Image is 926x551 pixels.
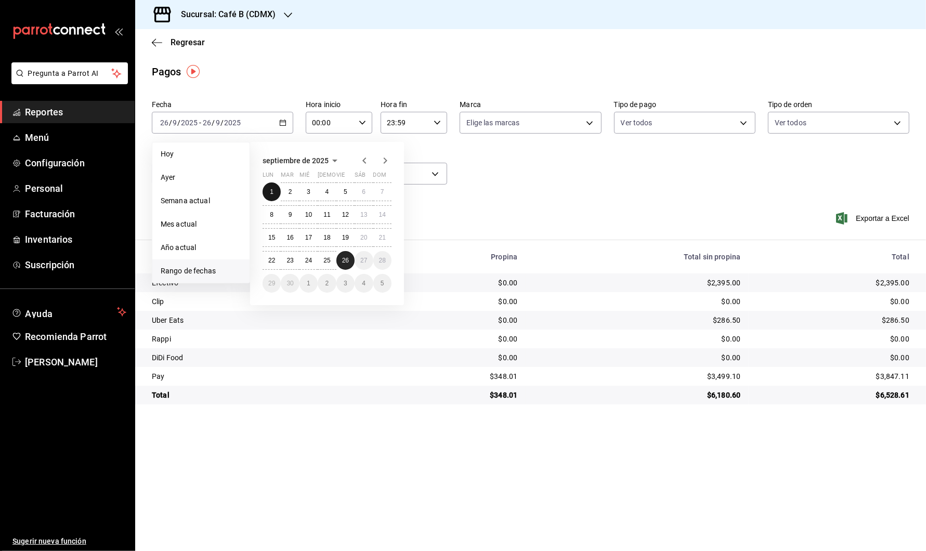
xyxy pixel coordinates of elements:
abbr: martes [281,172,293,182]
abbr: 3 de septiembre de 2025 [307,188,310,195]
span: Sugerir nueva función [12,536,126,547]
abbr: 4 de octubre de 2025 [362,280,366,287]
span: Rango de fechas [161,266,241,277]
span: Ayuda [25,306,113,318]
div: Total [757,253,909,261]
span: Regresar [171,37,205,47]
button: Pregunta a Parrot AI [11,62,128,84]
div: $0.00 [400,315,518,325]
button: 15 de septiembre de 2025 [263,228,281,247]
span: Elige las marcas [466,117,519,128]
span: / [169,119,172,127]
div: $348.01 [400,371,518,382]
button: 8 de septiembre de 2025 [263,205,281,224]
label: Tipo de orden [768,101,909,109]
span: Ver todos [775,117,806,128]
abbr: viernes [336,172,345,182]
abbr: 8 de septiembre de 2025 [270,211,273,218]
div: DiDi Food [152,352,384,363]
div: $3,499.10 [534,371,740,382]
div: $6,528.61 [757,390,909,400]
button: 18 de septiembre de 2025 [318,228,336,247]
input: ---- [224,119,241,127]
button: Regresar [152,37,205,47]
abbr: 22 de septiembre de 2025 [268,257,275,264]
span: Inventarios [25,232,126,246]
div: $6,180.60 [534,390,740,400]
button: 4 de octubre de 2025 [355,274,373,293]
label: Tipo de pago [614,101,755,109]
div: Pay [152,371,384,382]
label: Marca [460,101,601,109]
div: $3,847.11 [757,371,909,382]
input: -- [215,119,220,127]
button: 5 de octubre de 2025 [373,274,392,293]
span: Mes actual [161,219,241,230]
button: 24 de septiembre de 2025 [299,251,318,270]
abbr: 28 de septiembre de 2025 [379,257,386,264]
button: 20 de septiembre de 2025 [355,228,373,247]
button: 3 de octubre de 2025 [336,274,355,293]
abbr: lunes [263,172,273,182]
div: $0.00 [400,296,518,307]
abbr: 18 de septiembre de 2025 [323,234,330,241]
span: / [177,119,180,127]
span: Ver todos [621,117,653,128]
button: 3 de septiembre de 2025 [299,182,318,201]
input: -- [172,119,177,127]
button: 21 de septiembre de 2025 [373,228,392,247]
a: Pregunta a Parrot AI [7,75,128,86]
div: Total sin propina [534,253,740,261]
abbr: 12 de septiembre de 2025 [342,211,349,218]
button: 2 de septiembre de 2025 [281,182,299,201]
button: 2 de octubre de 2025 [318,274,336,293]
abbr: domingo [373,172,386,182]
span: Recomienda Parrot [25,330,126,344]
div: $0.00 [534,296,740,307]
div: $0.00 [400,352,518,363]
abbr: 26 de septiembre de 2025 [342,257,349,264]
div: $286.50 [757,315,909,325]
div: Clip [152,296,384,307]
button: 10 de septiembre de 2025 [299,205,318,224]
div: $0.00 [534,352,740,363]
abbr: 16 de septiembre de 2025 [286,234,293,241]
button: 19 de septiembre de 2025 [336,228,355,247]
abbr: 15 de septiembre de 2025 [268,234,275,241]
abbr: 30 de septiembre de 2025 [286,280,293,287]
button: 25 de septiembre de 2025 [318,251,336,270]
button: 14 de septiembre de 2025 [373,205,392,224]
img: Tooltip marker [187,65,200,78]
label: Hora fin [381,101,447,109]
abbr: miércoles [299,172,309,182]
abbr: 1 de octubre de 2025 [307,280,310,287]
div: $0.00 [400,278,518,288]
abbr: 11 de septiembre de 2025 [323,211,330,218]
span: septiembre de 2025 [263,156,329,165]
button: Exportar a Excel [838,212,909,225]
span: [PERSON_NAME] [25,355,126,369]
div: Propina [400,253,518,261]
abbr: 2 de septiembre de 2025 [289,188,292,195]
abbr: 1 de septiembre de 2025 [270,188,273,195]
div: $286.50 [534,315,740,325]
div: $0.00 [757,334,909,344]
span: Hoy [161,149,241,160]
abbr: 27 de septiembre de 2025 [360,257,367,264]
abbr: sábado [355,172,366,182]
span: - [199,119,201,127]
button: 5 de septiembre de 2025 [336,182,355,201]
abbr: 4 de septiembre de 2025 [325,188,329,195]
abbr: 6 de septiembre de 2025 [362,188,366,195]
button: 28 de septiembre de 2025 [373,251,392,270]
span: / [212,119,215,127]
span: Reportes [25,105,126,119]
span: Año actual [161,242,241,253]
button: 12 de septiembre de 2025 [336,205,355,224]
div: Pagos [152,64,181,80]
abbr: 5 de octubre de 2025 [381,280,384,287]
button: 30 de septiembre de 2025 [281,274,299,293]
button: open_drawer_menu [114,27,123,35]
